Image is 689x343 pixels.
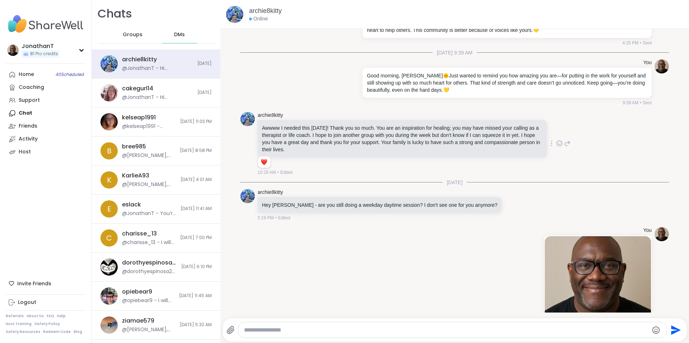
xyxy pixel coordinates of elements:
img: https://sharewell-space-live.sfo3.digitaloceanspaces.com/user-generated/227c642c-839c-406c-ab03-7... [240,112,255,126]
span: Groups [123,31,142,38]
span: • [640,40,641,46]
a: Coaching [6,81,86,94]
span: K [107,175,111,185]
span: Sent [643,100,652,106]
a: archie8kitty [258,189,283,196]
img: https://sharewell-space-live.sfo3.digitaloceanspaces.com/user-generated/51b5438c-df80-46c9-a6f3-7... [100,316,118,334]
a: Host Training [6,321,32,327]
img: https://sharewell-space-live.sfo3.digitaloceanspaces.com/user-generated/0ae773e8-4ed3-419a-8ed2-f... [100,84,118,101]
span: [DATE] 5:32 AM [180,322,212,328]
span: [DATE] [197,61,212,67]
div: Friends [19,123,37,130]
img: https://sharewell-space-live.sfo3.digitaloceanspaces.com/user-generated/0d4e8e7a-567c-4b30-a556-7... [100,258,118,276]
div: @[PERSON_NAME], thank you for explaining this so clearly. I hear how frustrating and even unsafe ... [122,326,175,333]
span: [DATE] 11:03 PM [180,119,212,125]
img: https://sharewell-space-live.sfo3.digitaloceanspaces.com/user-generated/0e2c5150-e31e-4b6a-957d-4... [655,59,669,73]
a: About Us [27,314,44,319]
p: Hey [PERSON_NAME] - are you still doing a weekday daytime session? I don't see one for you anymore? [262,201,497,209]
span: 5:19 PM [258,215,274,221]
a: Activity [6,133,86,146]
span: 81 Pro credits [30,51,58,57]
a: Safety Policy [34,321,60,327]
img: https://sharewell-space-live.sfo3.digitaloceanspaces.com/user-generated/227c642c-839c-406c-ab03-7... [100,55,118,72]
div: Home [19,71,34,78]
div: Host [19,148,31,156]
div: archie8kitty [122,56,157,63]
div: dorothyespinosa26 [122,259,177,267]
span: [DATE] 11:45 AM [179,293,212,299]
p: Awwww I needed this [DATE]! Thank you so much. You are an inspiration for healing; you may have m... [262,124,543,153]
a: Redeem Code [43,329,71,334]
div: Invite Friends [6,277,86,290]
p: Good morning, [PERSON_NAME] Just wanted to remind you how amazing you are—for putting in the work... [367,72,647,94]
a: archie8kitty [249,6,282,15]
a: archie8kitty [258,112,283,119]
span: • [275,215,277,221]
textarea: Type your message [244,327,649,334]
div: KarlieA93 [122,172,149,180]
a: Logout [6,296,86,309]
div: opiebear9 [122,288,152,296]
button: Emoji picker [652,326,660,334]
div: bree985 [122,143,146,151]
button: Send [667,322,683,338]
button: Reactions: love [260,159,268,165]
span: 🌞 [443,73,449,78]
span: 40 Scheduled [56,72,84,77]
h4: You [643,59,652,66]
span: DMs [174,31,185,38]
img: JonathanT [7,44,19,56]
div: @JonathanT - Hi [PERSON_NAME], I actually took a short break from hosting between 10/4 and 10/6, ... [122,65,193,72]
div: @JonathanT - Hi [PERSON_NAME], I’m really glad to hear you enjoyed the group — that means a lot. ... [122,94,193,101]
span: • [640,100,641,106]
a: Safety Resources [6,329,40,334]
div: cakegurl14 [122,85,153,92]
img: https://sharewell-space-live.sfo3.digitaloceanspaces.com/user-generated/082a490d-8786-4bf7-bd14-7... [100,287,118,305]
img: ShareWell | JonathanT [545,236,651,325]
span: Sent [643,40,652,46]
div: Logout [18,299,36,306]
div: @opiebear9 - I will be joining again this evening have a great day [122,297,175,304]
img: https://sharewell-space-live.sfo3.digitaloceanspaces.com/user-generated/227c642c-839c-406c-ab03-7... [226,6,243,23]
span: [DATE] 7:00 PM [180,235,212,241]
div: eslack [122,201,141,209]
div: @[PERSON_NAME], I’m so glad to hear your appointment went well and that the changes are already m... [122,181,176,188]
span: 4:25 PM [622,40,638,46]
span: 💛 [533,27,539,33]
span: [DATE] [442,179,467,186]
div: @dorothyespinosa26 - I just had my physical theraphy for my spine, [MEDICAL_DATA] area.. need to ... [122,268,177,275]
span: c [106,233,112,243]
a: Referrals [6,314,24,319]
span: [DATE] 11:41 AM [181,206,212,212]
div: Activity [19,135,38,143]
a: Support [6,94,86,107]
div: kelseap1991 [122,114,156,122]
a: Help [57,314,66,319]
span: Edited [280,169,292,176]
span: Edited [278,215,290,221]
div: Support [19,97,40,104]
div: charisse_13 [122,230,157,238]
div: @JonathanT - You’re very welcome, [PERSON_NAME]. I’m glad the resources were helpful. Take your t... [122,210,176,217]
a: Friends [6,120,86,133]
img: ShareWell Nav Logo [6,11,86,37]
span: e [107,204,111,214]
div: @charisse_13 - I will be on [DATE] 😊 [122,239,176,246]
img: https://sharewell-space-live.sfo3.digitaloceanspaces.com/user-generated/0967278c-cd44-40a7-aee2-d... [100,113,118,130]
div: Online [249,15,268,23]
span: b [107,146,112,156]
span: [DATE] 4:01 AM [181,177,212,183]
span: 💛 [443,87,449,93]
a: Blog [74,329,82,334]
span: [DATE] [197,90,212,96]
h4: You [643,227,652,234]
img: https://sharewell-space-live.sfo3.digitaloceanspaces.com/user-generated/227c642c-839c-406c-ab03-7... [240,189,255,203]
span: [DATE] 9:39 AM [432,49,477,56]
div: Coaching [19,84,44,91]
span: [DATE] 8:58 PM [180,148,212,154]
a: Host [6,146,86,158]
span: 9:39 AM [623,100,638,106]
span: 10:29 AM [258,169,276,176]
div: JonathanT [22,42,60,50]
a: FAQ [47,314,54,319]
